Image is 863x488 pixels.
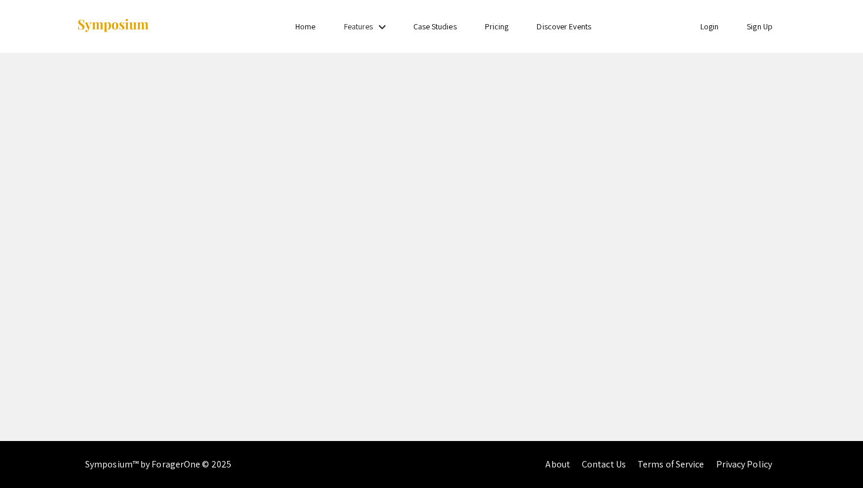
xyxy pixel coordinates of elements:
a: Sign Up [747,21,773,32]
a: Contact Us [582,458,626,470]
a: About [545,458,570,470]
mat-icon: Expand Features list [375,20,389,34]
a: Discover Events [537,21,591,32]
a: Terms of Service [638,458,704,470]
a: Case Studies [413,21,457,32]
a: Pricing [485,21,509,32]
a: Features [344,21,373,32]
a: Privacy Policy [716,458,772,470]
a: Login [700,21,719,32]
img: Symposium by ForagerOne [76,18,150,34]
a: Home [295,21,315,32]
div: Symposium™ by ForagerOne © 2025 [85,441,231,488]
